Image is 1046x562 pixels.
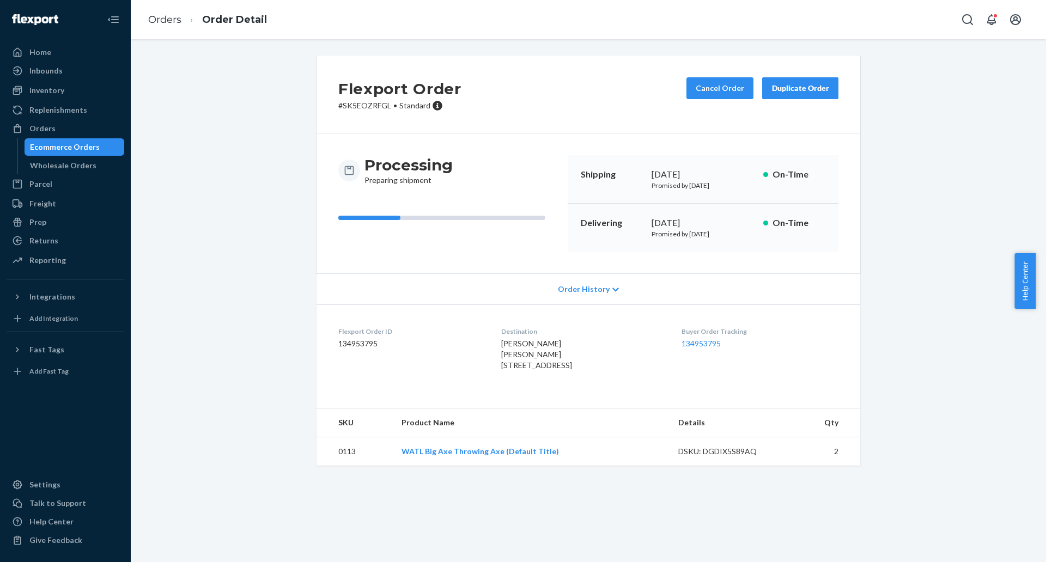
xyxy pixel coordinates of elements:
[652,217,755,229] div: [DATE]
[7,513,124,530] a: Help Center
[670,408,789,437] th: Details
[581,217,643,229] p: Delivering
[364,155,453,175] h3: Processing
[29,85,64,96] div: Inventory
[30,142,100,152] div: Ecommerce Orders
[29,498,86,509] div: Talk to Support
[773,217,825,229] p: On-Time
[7,310,124,327] a: Add Integration
[789,408,860,437] th: Qty
[7,101,124,119] a: Replenishments
[7,213,124,231] a: Prep
[29,123,56,134] div: Orders
[338,327,484,336] dt: Flexport Order ID
[652,229,755,239] p: Promised by [DATE]
[29,235,58,246] div: Returns
[317,408,393,437] th: SKU
[29,535,82,546] div: Give Feedback
[29,344,64,355] div: Fast Tags
[29,217,46,228] div: Prep
[399,101,430,110] span: Standard
[7,252,124,269] a: Reporting
[29,179,52,190] div: Parcel
[7,363,124,380] a: Add Fast Tag
[7,341,124,358] button: Fast Tags
[139,4,276,36] ol: breadcrumbs
[338,100,461,111] p: # SK5EOZRFGL
[29,65,63,76] div: Inbounds
[1005,9,1026,30] button: Open account menu
[789,437,860,466] td: 2
[7,532,124,549] button: Give Feedback
[981,9,1002,30] button: Open notifications
[7,232,124,249] a: Returns
[338,338,484,349] dd: 134953795
[7,494,124,512] button: Talk to Support
[317,437,393,466] td: 0113
[501,339,572,370] span: [PERSON_NAME] [PERSON_NAME] [STREET_ADDRESS]
[393,408,670,437] th: Product Name
[7,476,124,493] a: Settings
[29,366,69,376] div: Add Fast Tag
[682,339,721,348] a: 134953795
[771,83,829,94] div: Duplicate Order
[773,168,825,181] p: On-Time
[29,105,87,115] div: Replenishments
[148,14,181,26] a: Orders
[652,181,755,190] p: Promised by [DATE]
[678,446,781,457] div: DSKU: DGDIX5S89AQ
[29,198,56,209] div: Freight
[29,291,75,302] div: Integrations
[682,327,838,336] dt: Buyer Order Tracking
[1014,253,1036,309] button: Help Center
[338,77,461,100] h2: Flexport Order
[25,138,125,156] a: Ecommerce Orders
[652,168,755,181] div: [DATE]
[12,14,58,25] img: Flexport logo
[7,44,124,61] a: Home
[7,120,124,137] a: Orders
[957,9,978,30] button: Open Search Box
[364,155,453,186] div: Preparing shipment
[558,284,610,295] span: Order History
[393,101,397,110] span: •
[581,168,643,181] p: Shipping
[29,516,74,527] div: Help Center
[29,47,51,58] div: Home
[7,82,124,99] a: Inventory
[7,175,124,193] a: Parcel
[30,160,96,171] div: Wholesale Orders
[29,255,66,266] div: Reporting
[7,62,124,80] a: Inbounds
[7,288,124,306] button: Integrations
[29,314,78,323] div: Add Integration
[25,157,125,174] a: Wholesale Orders
[501,327,664,336] dt: Destination
[102,9,124,30] button: Close Navigation
[977,529,1035,557] iframe: Opens a widget where you can chat to one of our agents
[202,14,267,26] a: Order Detail
[29,479,60,490] div: Settings
[402,447,559,456] a: WATL Big Axe Throwing Axe (Default Title)
[686,77,753,99] button: Cancel Order
[7,195,124,212] a: Freight
[762,77,838,99] button: Duplicate Order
